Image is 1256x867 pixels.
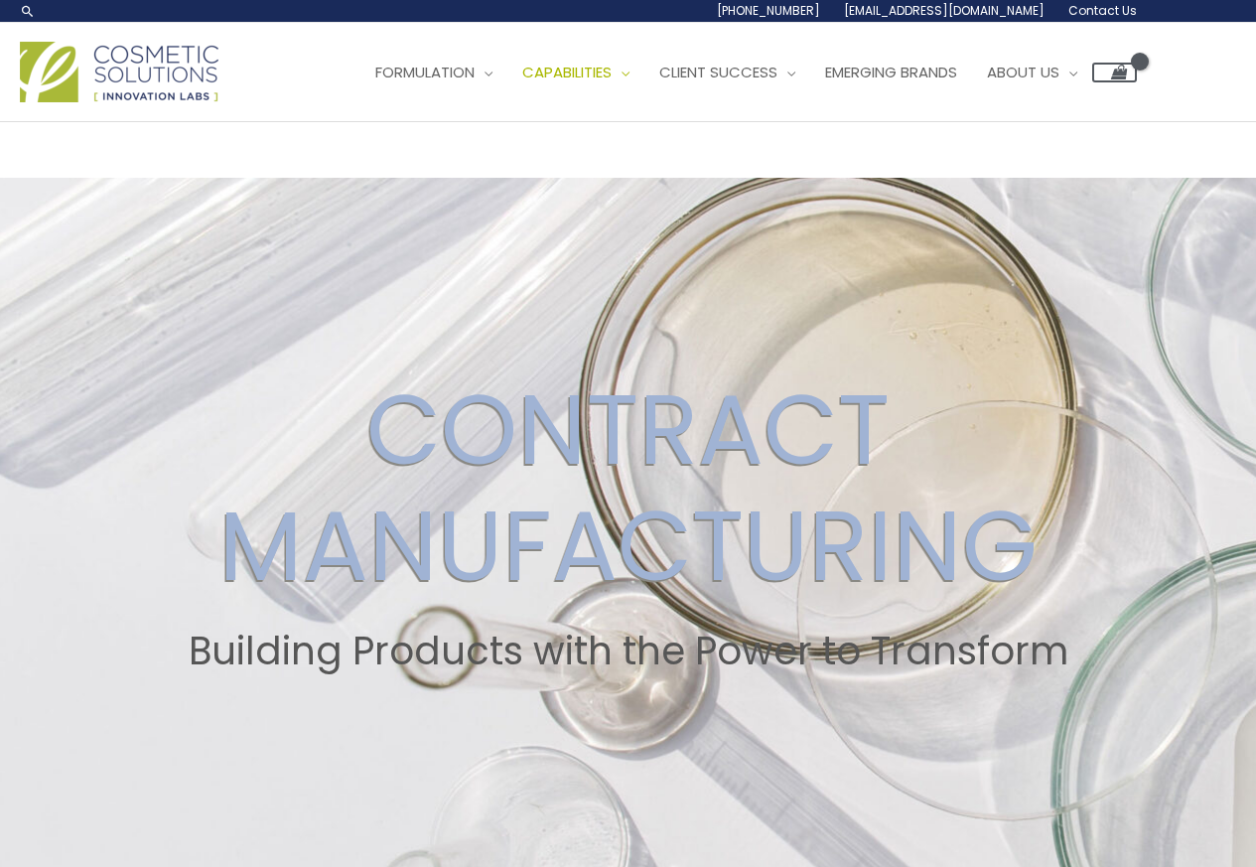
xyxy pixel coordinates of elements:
span: Capabilities [522,62,612,82]
a: Capabilities [507,43,644,102]
span: [PHONE_NUMBER] [717,2,820,19]
a: Emerging Brands [810,43,972,102]
h2: CONTRACT MANUFACTURING [19,371,1237,605]
nav: Site Navigation [346,43,1137,102]
img: Cosmetic Solutions Logo [20,42,218,102]
h2: Building Products with the Power to Transform [19,629,1237,674]
span: Formulation [375,62,475,82]
a: Search icon link [20,3,36,19]
a: View Shopping Cart, empty [1092,63,1137,82]
a: Formulation [360,43,507,102]
span: Client Success [659,62,777,82]
span: About Us [987,62,1059,82]
span: Emerging Brands [825,62,957,82]
a: Client Success [644,43,810,102]
a: About Us [972,43,1092,102]
span: Contact Us [1068,2,1137,19]
span: [EMAIL_ADDRESS][DOMAIN_NAME] [844,2,1045,19]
